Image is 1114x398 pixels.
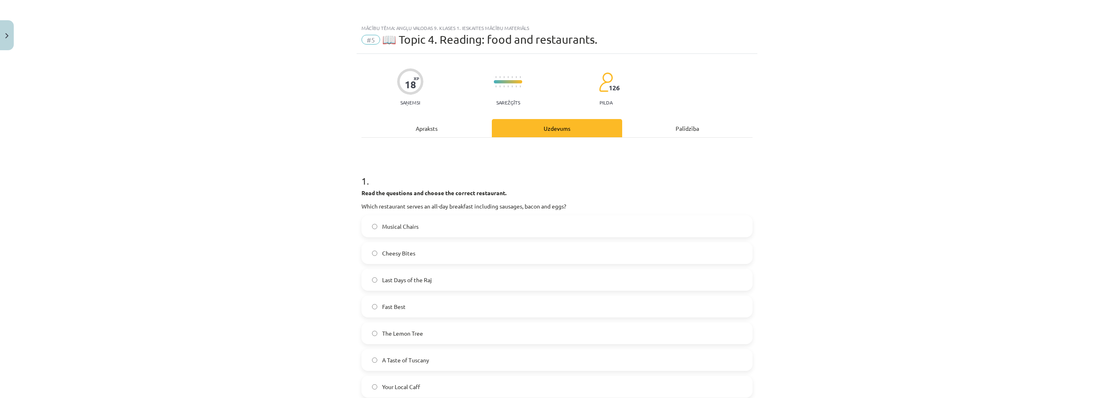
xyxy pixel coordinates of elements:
span: The Lemon Tree [382,329,423,338]
span: Your Local Caff [382,383,420,391]
span: 126 [609,84,620,92]
img: icon-short-line-57e1e144782c952c97e751825c79c345078a6d821885a25fce030b3d8c18986b.svg [495,85,496,87]
span: Last Days of the Raj [382,276,432,284]
img: icon-close-lesson-0947bae3869378f0d4975bcd49f059093ad1ed9edebbc8119c70593378902aed.svg [5,33,9,38]
input: Cheesy Bites [372,251,377,256]
p: Saņemsi [397,100,423,105]
span: Fast Best [382,302,406,311]
span: Musical Chairs [382,222,419,231]
p: Which restaurant serves an all-day breakfast including sausages, bacon and eggs? [361,202,753,211]
input: Last Days of the Raj [372,277,377,283]
span: A Taste of Tuscany [382,356,429,364]
img: icon-short-line-57e1e144782c952c97e751825c79c345078a6d821885a25fce030b3d8c18986b.svg [520,76,521,78]
span: Cheesy Bites [382,249,415,258]
strong: Read the questions and choose the correct restaurant. [361,189,506,196]
input: Fast Best [372,304,377,309]
img: icon-short-line-57e1e144782c952c97e751825c79c345078a6d821885a25fce030b3d8c18986b.svg [500,76,500,78]
span: #5 [361,35,380,45]
img: students-c634bb4e5e11cddfef0936a35e636f08e4e9abd3cc4e673bd6f9a4125e45ecb1.svg [599,72,613,92]
p: Sarežģīts [496,100,520,105]
div: Uzdevums [492,119,622,137]
img: icon-short-line-57e1e144782c952c97e751825c79c345078a6d821885a25fce030b3d8c18986b.svg [495,76,496,78]
input: Musical Chairs [372,224,377,229]
p: pilda [600,100,612,105]
input: Your Local Caff [372,384,377,389]
input: The Lemon Tree [372,331,377,336]
input: A Taste of Tuscany [372,358,377,363]
img: icon-short-line-57e1e144782c952c97e751825c79c345078a6d821885a25fce030b3d8c18986b.svg [500,85,500,87]
div: 18 [405,79,416,90]
h1: 1 . [361,161,753,186]
div: Mācību tēma: Angļu valodas 9. klases 1. ieskaites mācību materiāls [361,25,753,31]
span: 📖 Topic 4. Reading: food and restaurants. [382,33,597,46]
div: Apraksts [361,119,492,137]
span: XP [414,76,419,81]
img: icon-short-line-57e1e144782c952c97e751825c79c345078a6d821885a25fce030b3d8c18986b.svg [520,85,521,87]
div: Palīdzība [622,119,753,137]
